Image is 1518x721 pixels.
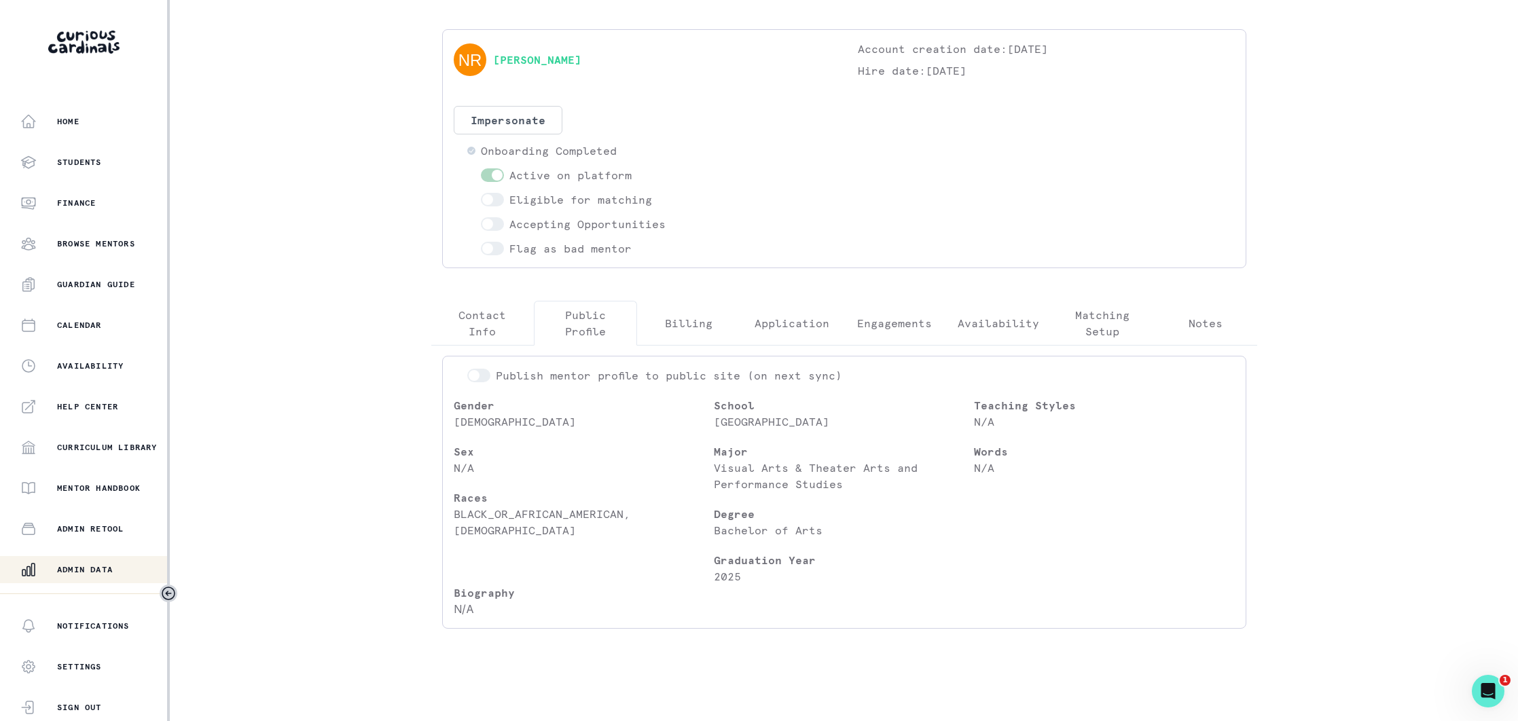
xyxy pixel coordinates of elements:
[974,397,1234,413] p: Teaching Styles
[755,315,829,331] p: Application
[48,31,120,54] img: Curious Cardinals Logo
[858,41,1235,57] p: Account creation date: [DATE]
[974,460,1234,476] p: N/A
[454,413,714,430] p: [DEMOGRAPHIC_DATA]
[57,360,124,371] p: Availability
[496,367,842,384] p: Publish mentor profile to public site (on next sync)
[454,489,714,506] p: Races
[57,198,96,208] p: Finance
[1500,675,1511,686] span: 1
[57,702,102,713] p: Sign Out
[714,506,974,522] p: Degree
[509,191,652,208] p: Eligible for matching
[57,116,79,127] p: Home
[1472,675,1504,707] iframe: Intercom live chat
[665,315,712,331] p: Billing
[714,522,974,538] p: Bachelor of Arts
[443,307,523,339] p: Contact Info
[57,279,135,290] p: Guardian Guide
[714,568,974,585] p: 2025
[57,401,118,412] p: Help Center
[858,62,1235,79] p: Hire date: [DATE]
[545,307,626,339] p: Public Profile
[57,238,135,249] p: Browse Mentors
[57,523,124,534] p: Admin Retool
[454,443,714,460] p: Sex
[57,157,102,168] p: Students
[454,43,486,76] img: svg
[57,442,158,453] p: Curriculum Library
[454,460,714,476] p: N/A
[454,397,714,413] p: Gender
[1062,307,1142,339] p: Matching Setup
[509,240,632,257] p: Flag as bad mentor
[57,564,113,575] p: Admin Data
[1189,315,1223,331] p: Notes
[509,167,632,183] p: Active on platform
[714,413,974,430] p: [GEOGRAPHIC_DATA]
[974,413,1234,430] p: N/A
[57,483,141,494] p: Mentor Handbook
[857,315,932,331] p: Engagements
[714,552,974,568] p: Graduation Year
[160,585,177,602] button: Toggle sidebar
[481,143,617,159] p: Onboarding Completed
[714,397,974,413] p: School
[57,320,102,331] p: Calendar
[57,661,102,672] p: Settings
[454,506,714,538] p: BLACK_OR_AFRICAN_AMERICAN, [DEMOGRAPHIC_DATA]
[509,216,666,232] p: Accepting Opportunities
[493,52,581,68] a: [PERSON_NAME]
[454,106,562,134] button: Impersonate
[454,585,1235,601] p: Biography
[714,460,974,492] p: Visual Arts & Theater Arts and Performance Studies
[958,315,1039,331] p: Availability
[454,602,474,616] span: N/A
[57,621,130,631] p: Notifications
[714,443,974,460] p: Major
[974,443,1234,460] p: Words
